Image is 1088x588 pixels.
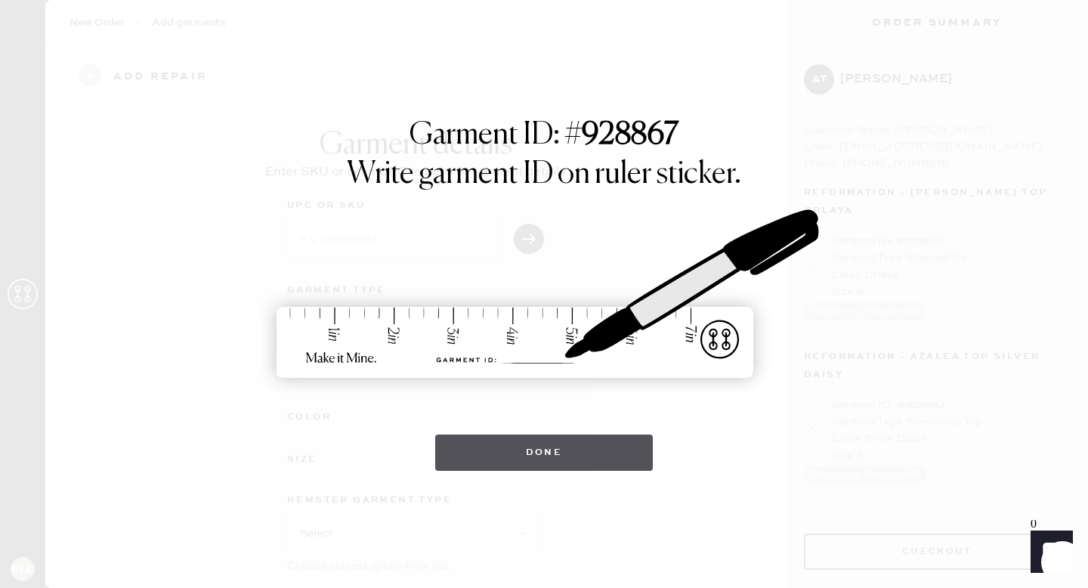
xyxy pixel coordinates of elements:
h1: Write garment ID on ruler sticker. [347,156,741,193]
strong: 928867 [582,120,678,150]
button: Done [435,435,654,471]
iframe: Front Chat [1016,520,1081,585]
img: ruler-sticker-sharpie.svg [261,170,827,419]
h1: Garment ID: # [410,117,678,156]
